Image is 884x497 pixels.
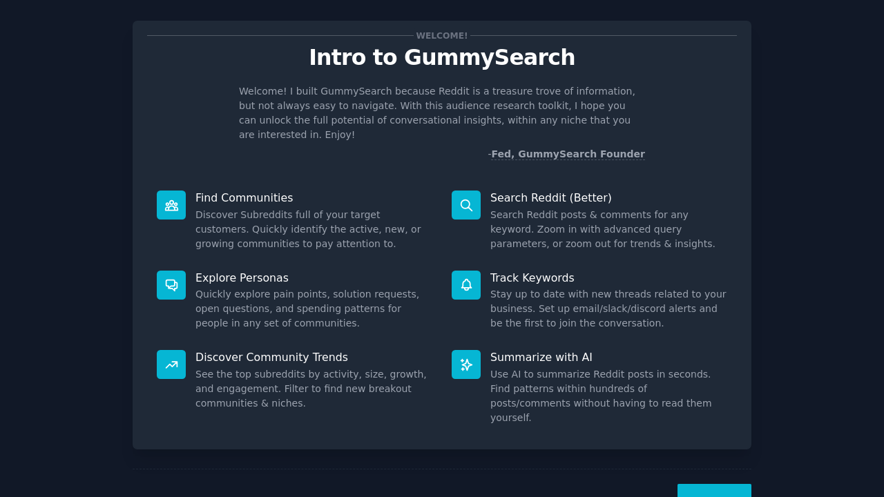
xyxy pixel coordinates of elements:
p: Explore Personas [195,271,432,285]
dd: Use AI to summarize Reddit posts in seconds. Find patterns within hundreds of posts/comments with... [490,367,727,425]
p: Search Reddit (Better) [490,191,727,205]
div: - [488,147,645,162]
p: Summarize with AI [490,350,727,364]
dd: Quickly explore pain points, solution requests, open questions, and spending patterns for people ... [195,287,432,331]
span: Welcome! [414,28,470,43]
p: Find Communities [195,191,432,205]
dd: See the top subreddits by activity, size, growth, and engagement. Filter to find new breakout com... [195,367,432,411]
p: Welcome! I built GummySearch because Reddit is a treasure trove of information, but not always ea... [239,84,645,142]
p: Discover Community Trends [195,350,432,364]
dd: Discover Subreddits full of your target customers. Quickly identify the active, new, or growing c... [195,208,432,251]
dd: Search Reddit posts & comments for any keyword. Zoom in with advanced query parameters, or zoom o... [490,208,727,251]
a: Fed, GummySearch Founder [491,148,645,160]
p: Track Keywords [490,271,727,285]
p: Intro to GummySearch [147,46,737,70]
dd: Stay up to date with new threads related to your business. Set up email/slack/discord alerts and ... [490,287,727,331]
